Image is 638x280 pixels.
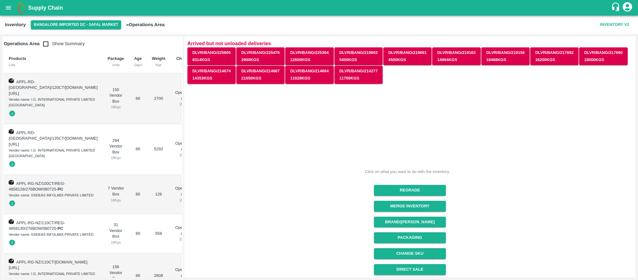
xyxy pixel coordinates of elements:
button: Merge Inventory [374,201,446,212]
td: 80 [129,214,147,253]
span: Show Summary [40,41,85,46]
b: Weight [152,56,165,61]
button: DLVR/BANG/21915618468Kgs [481,47,530,65]
span: APPL-RG-NZ/110CT/REG-4858130/276BOM/080725 [9,220,65,231]
img: box [9,78,14,83]
span: APPL-RG-NZ/110CT/[DOMAIN_NAME][URL] [9,260,87,270]
p: Operations Area [175,90,195,101]
button: DLVR/BANG/2196935400Kgs [334,47,383,65]
div: account of current user [622,1,633,14]
span: 2700 [154,96,163,101]
b: Supply Chain [28,5,63,11]
div: [DATE] [175,152,195,158]
b: » Operations Area [126,22,164,27]
div: Click on what you want to do with the inventory. [365,169,450,175]
img: box [9,219,14,224]
button: DLVR/BANG/21467414353Kgs [187,66,236,84]
span: 126 [155,192,162,196]
span: - [56,187,63,191]
div: Days [134,62,142,68]
b: Operations Area [4,41,40,46]
span: 2808 [154,273,163,278]
div: [DATE] [175,101,195,107]
button: Brand/[PERSON_NAME] [374,217,446,228]
img: box [9,129,14,134]
div: 150 Vendor Box [108,87,124,110]
div: Lots [9,62,98,68]
button: DLVR/BANG/21769018000Kgs [579,47,627,65]
button: DLVR/BANG/21466411628Kgs [285,66,333,84]
span: APPL-RG-NZ/100CT/REG-4858128/276BOM/080725 [9,181,65,192]
div: 7 Vendor Box [108,186,124,203]
div: Date [175,62,195,68]
div: 18 Kgs [108,155,124,161]
b: Inventory [5,22,26,27]
div: 18 Kgs [108,104,124,110]
button: Select DC [31,20,121,29]
img: logo [16,2,28,14]
div: customer-support [611,2,622,13]
p: Arrived but not unloaded deliveries [187,40,632,47]
button: DLVR/BANG/2196914500Kgs [383,47,432,65]
div: 18 Kgs [108,239,124,245]
button: open drawer [1,1,16,15]
td: 80 [129,175,147,214]
a: Supply Chain [28,3,611,12]
span: APPL-RD-[GEOGRAPHIC_DATA]/135CT/[DOMAIN_NAME][URL] [9,130,98,147]
button: Packaging [374,232,446,243]
p: Operations Area [175,186,195,197]
p: Operations Area [175,225,195,236]
div: [DATE] [175,236,195,242]
span: 5292 [154,147,163,151]
button: DLVR/BANG/21769216200Kgs [530,47,579,65]
button: DLVR/BANG/21466721650Kgs [236,66,285,84]
button: DLVR/BANG/2254762900Kgs [236,47,285,65]
b: Age [134,56,142,61]
span: APPL-RD-[GEOGRAPHIC_DATA]/120CT/[DOMAIN_NAME][URL] [9,80,98,96]
button: Direct Sale [374,264,446,275]
div: Vendor name: I.G. INTERNATIONAL PRIVATE LIMITED [GEOGRAPHIC_DATA] [9,97,98,108]
img: box [9,180,14,185]
div: [DATE] [175,197,195,203]
b: Chamber [176,56,194,61]
button: DLVR/BANG/21916314994Kgs [432,47,480,65]
div: Vendor name: I.G. INTERNATIONAL PRIVATE LIMITED [GEOGRAPHIC_DATA] [9,147,98,159]
div: 18 Kgs [108,197,124,203]
button: DLVR/BANG/21427711700Kgs [334,66,383,84]
span: - [56,226,63,231]
strong: PC [58,187,63,191]
button: Inventory V2 [598,19,632,30]
div: 31 Vendor Box [108,222,124,245]
div: Kgs [152,62,165,68]
td: 66 [129,73,147,124]
p: Operations Area [175,141,195,152]
div: 294 Vendor Box [108,138,124,161]
div: Vendor name: 63IDEAS INFOLABS PRIVATE LIMITED [9,232,98,237]
span: 558 [155,231,162,236]
td: 66 [129,124,147,175]
div: Units [108,62,124,68]
strong: PC [58,226,63,231]
button: DLVR/BANG/22536412600Kgs [285,47,333,65]
img: box [9,258,14,263]
b: Products [9,56,26,61]
button: Change SKU [374,248,446,259]
b: Package [108,56,124,61]
p: Operations Area [175,267,195,278]
div: Vendor name: 63IDEAS INFOLABS PRIVATE LIMITED [9,192,98,198]
button: DLVR/BANG/2258058314Kgs [187,47,236,65]
button: Regrade [374,185,446,196]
